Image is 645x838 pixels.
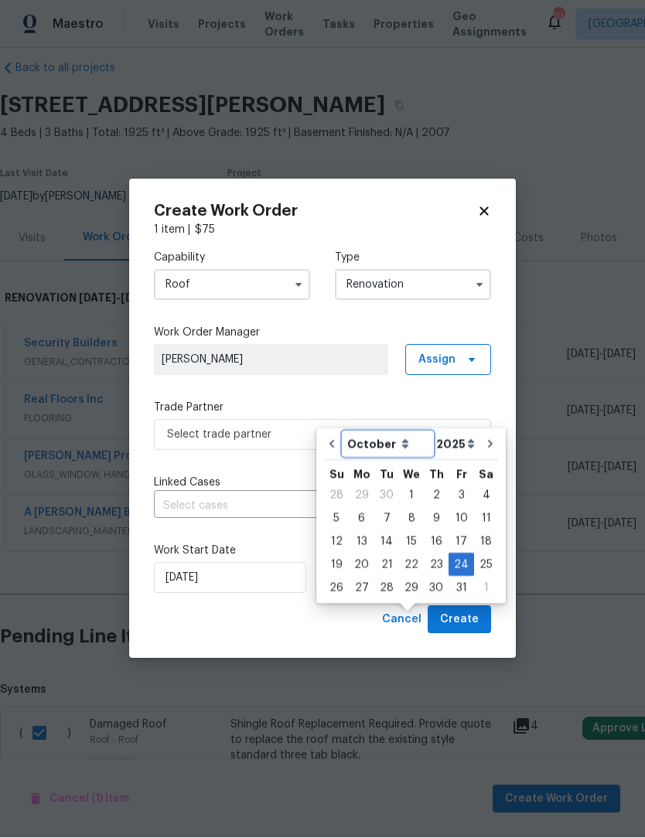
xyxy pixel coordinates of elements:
div: Sun Oct 05 2025 [324,507,349,530]
div: 17 [449,531,474,553]
label: Trade Partner [154,400,491,416]
span: Cancel [382,611,421,630]
div: Sat Oct 18 2025 [474,530,498,554]
span: Linked Cases [154,475,220,491]
div: Fri Oct 03 2025 [449,484,474,507]
div: Wed Oct 22 2025 [399,554,424,577]
span: Assign [418,353,456,368]
div: Sat Oct 11 2025 [474,507,498,530]
div: Thu Oct 30 2025 [424,577,449,600]
div: 14 [374,531,399,553]
span: Create [440,611,479,630]
label: Capability [154,250,310,266]
label: Type [335,250,491,266]
div: 6 [349,508,374,530]
div: Sat Oct 25 2025 [474,554,498,577]
div: Tue Oct 28 2025 [374,577,399,600]
button: Show options [470,276,489,295]
div: 30 [374,485,399,506]
input: Select cases [154,495,448,519]
button: Go to previous month [320,429,343,460]
abbr: Monday [353,469,370,480]
div: Fri Oct 17 2025 [449,530,474,554]
div: Sun Sep 28 2025 [324,484,349,507]
div: 24 [449,554,474,576]
div: 25 [474,554,498,576]
input: M/D/YYYY [154,563,306,594]
div: Sun Oct 26 2025 [324,577,349,600]
div: 8 [399,508,424,530]
div: Sat Nov 01 2025 [474,577,498,600]
div: 28 [324,485,349,506]
div: 11 [474,508,498,530]
div: Wed Oct 15 2025 [399,530,424,554]
div: 1 [399,485,424,506]
span: Select trade partner [167,428,456,443]
div: 7 [374,508,399,530]
div: 28 [374,577,399,599]
button: Show options [289,276,308,295]
div: Mon Oct 06 2025 [349,507,374,530]
div: Wed Oct 08 2025 [399,507,424,530]
div: Tue Oct 21 2025 [374,554,399,577]
div: 19 [324,554,349,576]
button: Create [428,606,491,635]
span: $ 75 [195,225,215,236]
div: Sun Oct 19 2025 [324,554,349,577]
div: 5 [324,508,349,530]
div: 2 [424,485,449,506]
div: 9 [424,508,449,530]
select: Month [343,433,432,456]
div: Thu Oct 02 2025 [424,484,449,507]
span: [PERSON_NAME] [162,353,381,368]
div: Mon Oct 20 2025 [349,554,374,577]
div: Sun Oct 12 2025 [324,530,349,554]
div: 27 [349,577,374,599]
div: 16 [424,531,449,553]
div: 10 [449,508,474,530]
div: Thu Oct 23 2025 [424,554,449,577]
div: 18 [474,531,498,553]
div: 13 [349,531,374,553]
div: Fri Oct 31 2025 [449,577,474,600]
div: Tue Oct 07 2025 [374,507,399,530]
abbr: Wednesday [403,469,420,480]
abbr: Tuesday [380,469,394,480]
input: Select... [335,270,491,301]
div: 22 [399,554,424,576]
button: Cancel [376,606,428,635]
div: Mon Sep 29 2025 [349,484,374,507]
div: Thu Oct 16 2025 [424,530,449,554]
select: Year [432,433,479,456]
div: Fri Oct 10 2025 [449,507,474,530]
div: 1 [474,577,498,599]
div: 23 [424,554,449,576]
div: 3 [449,485,474,506]
div: 30 [424,577,449,599]
div: Sat Oct 04 2025 [474,484,498,507]
button: Go to next month [479,429,502,460]
abbr: Sunday [329,469,344,480]
div: 31 [449,577,474,599]
div: Thu Oct 09 2025 [424,507,449,530]
abbr: Friday [456,469,467,480]
div: Mon Oct 27 2025 [349,577,374,600]
div: Wed Oct 29 2025 [399,577,424,600]
div: Tue Sep 30 2025 [374,484,399,507]
label: Work Order Manager [154,325,491,341]
div: Tue Oct 14 2025 [374,530,399,554]
div: 12 [324,531,349,553]
div: 21 [374,554,399,576]
div: Fri Oct 24 2025 [449,554,474,577]
abbr: Saturday [479,469,493,480]
h2: Create Work Order [154,204,477,220]
div: 29 [349,485,374,506]
div: 26 [324,577,349,599]
div: 1 item | [154,223,491,238]
div: 15 [399,531,424,553]
input: Select... [154,270,310,301]
div: 20 [349,554,374,576]
abbr: Thursday [429,469,444,480]
div: 29 [399,577,424,599]
div: Mon Oct 13 2025 [349,530,374,554]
